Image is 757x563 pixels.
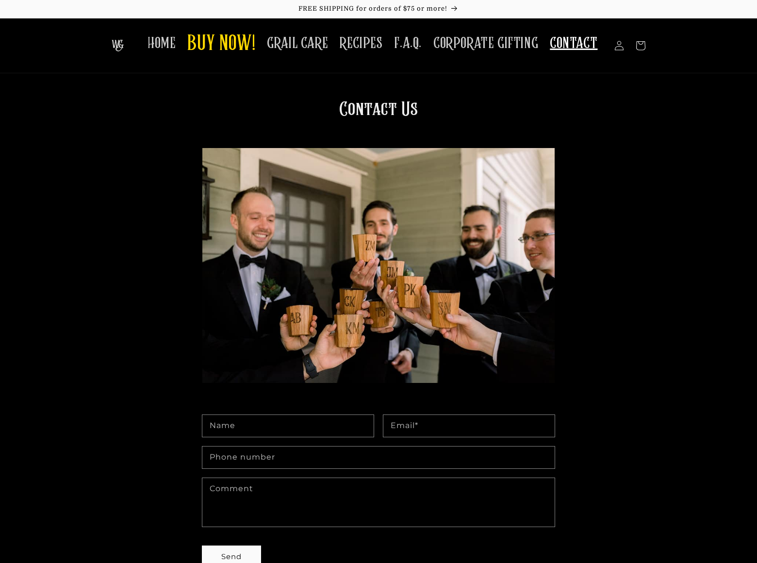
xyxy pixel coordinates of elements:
p: FREE SHIPPING for orders of $75 or more! [10,5,747,13]
span: CORPORATE GIFTING [433,34,538,53]
img: The Whiskey Grail [112,40,124,51]
span: HOME [148,34,176,53]
a: BUY NOW! [181,25,261,64]
a: HOME [142,28,181,59]
span: BUY NOW! [187,31,255,58]
h1: Contact Us [202,98,555,391]
span: GRAIL CARE [267,34,328,53]
a: CORPORATE GIFTING [428,28,544,59]
a: RECIPES [334,28,388,59]
a: F.A.Q. [388,28,428,59]
span: RECIPES [340,34,382,53]
a: CONTACT [544,28,603,59]
span: F.A.Q. [394,34,422,53]
a: GRAIL CARE [261,28,334,59]
span: CONTACT [550,34,597,53]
